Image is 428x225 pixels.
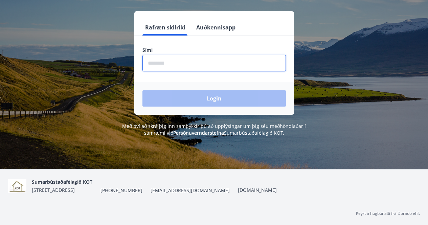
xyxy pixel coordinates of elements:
a: Persónuverndarstefna [173,130,224,136]
button: Auðkennisapp [194,19,238,36]
span: [EMAIL_ADDRESS][DOMAIN_NAME] [151,187,230,194]
button: Rafræn skilríki [142,19,188,36]
span: [STREET_ADDRESS] [32,187,75,193]
img: t9tqzh1e9P7HFz4OzbTe84FEGggHXmUwTnccQYsY.png [8,179,26,193]
span: [PHONE_NUMBER] [100,187,142,194]
span: Sumarbústaðafélagið KOT [32,179,92,185]
p: Keyrt á hugbúnaði frá Dorado ehf. [356,210,420,217]
span: Með því að skrá þig inn samþykkir þú að upplýsingar um þig séu meðhöndlaðar í samræmi við Sumarbú... [122,123,306,136]
a: [DOMAIN_NAME] [238,187,277,193]
label: Sími [142,47,286,53]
